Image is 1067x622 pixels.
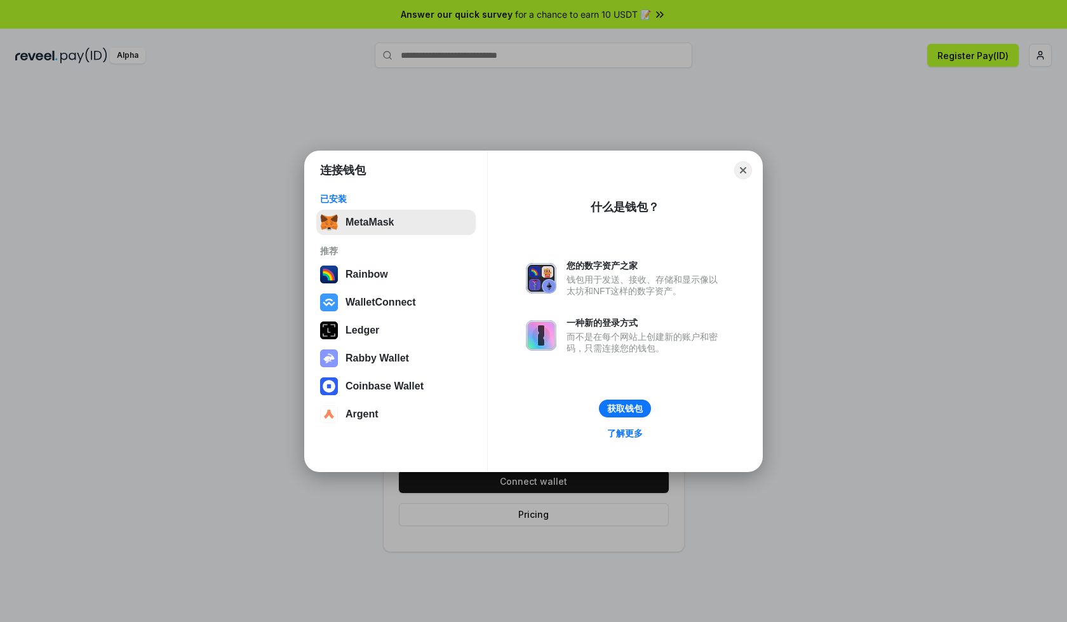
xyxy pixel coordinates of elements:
[316,318,476,343] button: Ledger
[316,210,476,235] button: MetaMask
[320,405,338,423] img: svg+xml,%3Csvg%20width%3D%2228%22%20height%3D%2228%22%20viewBox%3D%220%200%2028%2028%22%20fill%3D...
[607,403,643,414] div: 获取钱包
[346,353,409,364] div: Rabby Wallet
[316,402,476,427] button: Argent
[320,163,366,178] h1: 连接钱包
[567,274,724,297] div: 钱包用于发送、接收、存储和显示像以太坊和NFT这样的数字资产。
[320,377,338,395] img: svg+xml,%3Csvg%20width%3D%2228%22%20height%3D%2228%22%20viewBox%3D%220%200%2028%2028%22%20fill%3D...
[526,320,556,351] img: svg+xml,%3Csvg%20xmlns%3D%22http%3A%2F%2Fwww.w3.org%2F2000%2Fsvg%22%20fill%3D%22none%22%20viewBox...
[346,297,416,308] div: WalletConnect
[320,321,338,339] img: svg+xml,%3Csvg%20xmlns%3D%22http%3A%2F%2Fwww.w3.org%2F2000%2Fsvg%22%20width%3D%2228%22%20height%3...
[346,217,394,228] div: MetaMask
[346,325,379,336] div: Ledger
[316,262,476,287] button: Rainbow
[320,349,338,367] img: svg+xml,%3Csvg%20xmlns%3D%22http%3A%2F%2Fwww.w3.org%2F2000%2Fsvg%22%20fill%3D%22none%22%20viewBox...
[346,409,379,420] div: Argent
[320,245,472,257] div: 推荐
[591,199,659,215] div: 什么是钱包？
[346,269,388,280] div: Rainbow
[346,381,424,392] div: Coinbase Wallet
[316,374,476,399] button: Coinbase Wallet
[320,294,338,311] img: svg+xml,%3Csvg%20width%3D%2228%22%20height%3D%2228%22%20viewBox%3D%220%200%2028%2028%22%20fill%3D...
[526,263,556,294] img: svg+xml,%3Csvg%20xmlns%3D%22http%3A%2F%2Fwww.w3.org%2F2000%2Fsvg%22%20fill%3D%22none%22%20viewBox...
[320,193,472,205] div: 已安装
[320,266,338,283] img: svg+xml,%3Csvg%20width%3D%22120%22%20height%3D%22120%22%20viewBox%3D%220%200%20120%20120%22%20fil...
[320,213,338,231] img: svg+xml,%3Csvg%20fill%3D%22none%22%20height%3D%2233%22%20viewBox%3D%220%200%2035%2033%22%20width%...
[316,290,476,315] button: WalletConnect
[607,428,643,439] div: 了解更多
[316,346,476,371] button: Rabby Wallet
[567,331,724,354] div: 而不是在每个网站上创建新的账户和密码，只需连接您的钱包。
[600,425,650,442] a: 了解更多
[567,260,724,271] div: 您的数字资产之家
[599,400,651,417] button: 获取钱包
[734,161,752,179] button: Close
[567,317,724,328] div: 一种新的登录方式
